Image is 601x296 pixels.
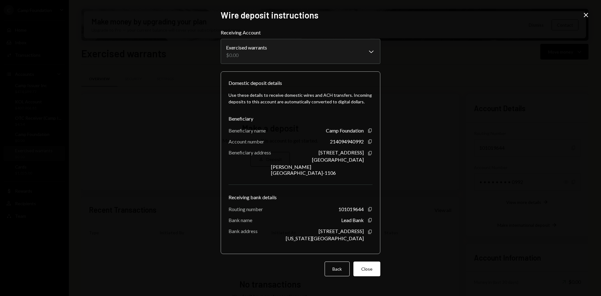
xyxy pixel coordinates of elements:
button: Back [325,262,350,276]
div: 214094940992 [330,138,364,144]
div: Routing number [229,206,263,212]
div: Bank name [229,217,252,223]
div: Beneficiary name [229,127,266,133]
div: Receiving bank details [229,194,372,201]
div: Beneficiary address [229,149,271,155]
div: Domestic deposit details [229,79,282,87]
div: [STREET_ADDRESS] [319,228,364,234]
div: [GEOGRAPHIC_DATA] [312,157,364,163]
div: Account number [229,138,264,144]
div: Bank address [229,228,258,234]
div: Beneficiary [229,115,372,122]
div: 101019644 [338,206,364,212]
div: Lead Bank [341,217,364,223]
button: Close [353,262,380,276]
div: [STREET_ADDRESS] [319,149,364,155]
h2: Wire deposit instructions [221,9,380,21]
label: Receiving Account [221,29,380,36]
div: [US_STATE][GEOGRAPHIC_DATA] [286,235,364,241]
div: Camp Foundation [326,127,364,133]
div: Use these details to receive domestic wires and ACH transfers. Incoming deposits to this account ... [229,92,372,105]
button: Receiving Account [221,39,380,64]
div: [PERSON_NAME][GEOGRAPHIC_DATA]-1106 [271,164,364,176]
